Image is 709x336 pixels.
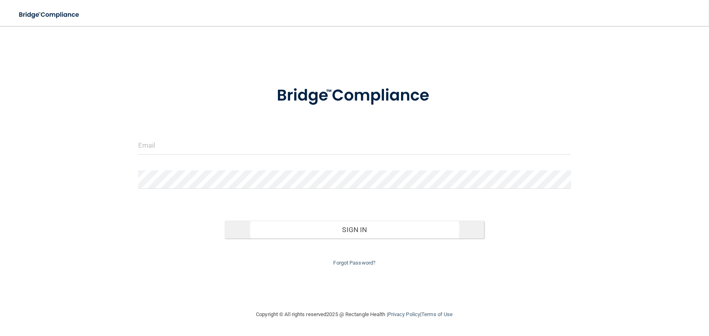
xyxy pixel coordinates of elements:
[225,221,484,239] button: Sign In
[206,302,503,327] div: Copyright © All rights reserved 2025 @ Rectangle Health | |
[421,311,453,317] a: Terms of Use
[388,311,420,317] a: Privacy Policy
[334,260,376,266] a: Forgot Password?
[12,6,87,23] img: bridge_compliance_login_screen.278c3ca4.svg
[138,136,571,155] input: Email
[260,75,449,117] img: bridge_compliance_login_screen.278c3ca4.svg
